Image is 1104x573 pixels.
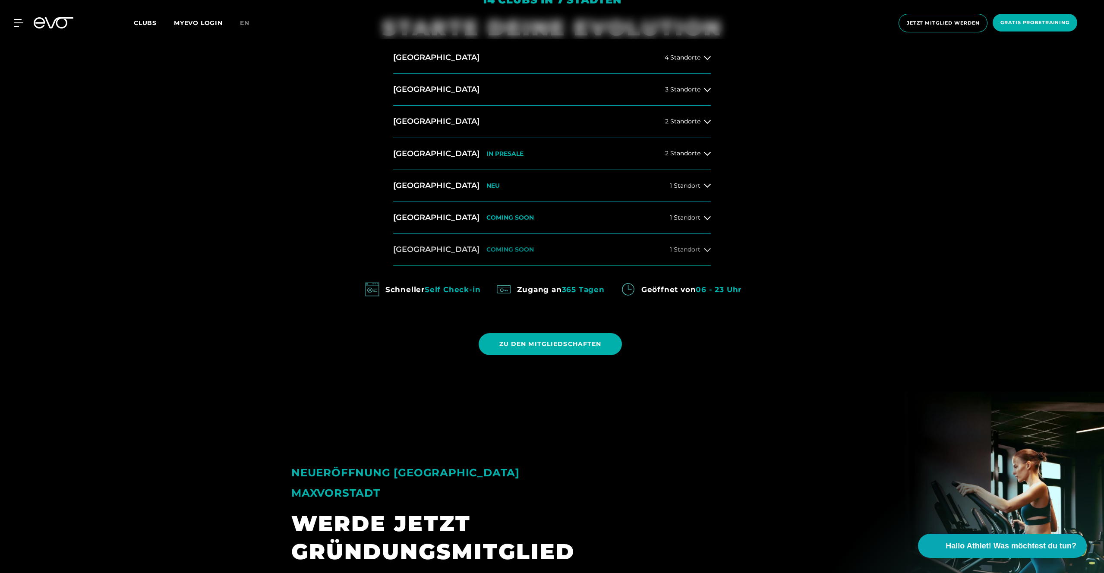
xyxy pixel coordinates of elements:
[665,86,700,93] span: 3 Standorte
[393,138,711,170] button: [GEOGRAPHIC_DATA]IN PRESALE2 Standorte
[494,280,514,299] img: evofitness
[393,116,479,127] h2: [GEOGRAPHIC_DATA]
[425,285,480,294] em: Self Check-in
[670,246,700,253] span: 1 Standort
[670,183,700,189] span: 1 Standort
[896,14,990,32] a: Jetzt Mitglied werden
[393,244,479,255] h2: [GEOGRAPHIC_DATA]
[479,327,626,362] a: ZU DEN MITGLIEDSCHAFTEN
[240,18,260,28] a: en
[499,340,602,349] span: ZU DEN MITGLIEDSCHAFTEN
[393,52,479,63] h2: [GEOGRAPHIC_DATA]
[918,534,1087,558] button: Hallo Athlet! Was möchtest du tun?
[486,246,534,253] p: COMING SOON
[291,510,588,566] div: WERDE JETZT GRÜNDUNGSMITGLIED
[990,14,1080,32] a: Gratis Probetraining
[393,202,711,234] button: [GEOGRAPHIC_DATA]COMING SOON1 Standort
[907,19,979,27] span: Jetzt Mitglied werden
[291,463,588,503] div: NEUERÖFFNUNG [GEOGRAPHIC_DATA] MAXVORSTADT
[946,540,1076,552] span: Hallo Athlet! Was möchtest du tun?
[486,214,534,221] p: COMING SOON
[363,280,382,299] img: evofitness
[696,285,741,294] em: 06 - 23 Uhr
[393,212,479,223] h2: [GEOGRAPHIC_DATA]
[517,283,604,296] div: Zugang an
[665,54,700,61] span: 4 Standorte
[665,150,700,157] span: 2 Standorte
[618,280,638,299] img: evofitness
[665,118,700,125] span: 2 Standorte
[393,74,711,106] button: [GEOGRAPHIC_DATA]3 Standorte
[393,42,711,74] button: [GEOGRAPHIC_DATA]4 Standorte
[393,84,479,95] h2: [GEOGRAPHIC_DATA]
[240,19,249,27] span: en
[562,285,605,294] em: 365 Tagen
[393,180,479,191] h2: [GEOGRAPHIC_DATA]
[486,182,500,189] p: NEU
[385,283,481,296] div: Schneller
[174,19,223,27] a: MYEVO LOGIN
[486,150,524,157] p: IN PRESALE
[641,283,741,296] div: Geöffnet von
[393,234,711,266] button: [GEOGRAPHIC_DATA]COMING SOON1 Standort
[393,106,711,138] button: [GEOGRAPHIC_DATA]2 Standorte
[134,19,174,27] a: Clubs
[1000,19,1069,26] span: Gratis Probetraining
[393,148,479,159] h2: [GEOGRAPHIC_DATA]
[393,170,711,202] button: [GEOGRAPHIC_DATA]NEU1 Standort
[670,214,700,221] span: 1 Standort
[134,19,157,27] span: Clubs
